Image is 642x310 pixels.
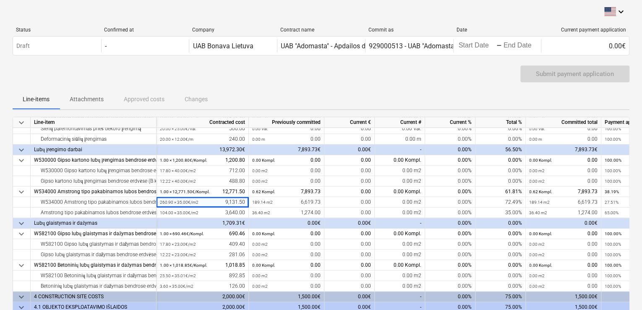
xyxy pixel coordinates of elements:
div: 0.00 [324,197,375,208]
div: 0.00% [425,281,475,292]
small: 100.00% [605,284,621,289]
div: W534000 Amstrong tipo pakabinamos lubos bendrose erdvėse 600x600 mm [34,197,153,208]
div: 1,709.31€ [157,218,249,229]
div: Line-item [31,117,157,128]
small: 100.00% [605,137,621,142]
small: 0.00 m2 [529,252,545,257]
div: 0.00% [475,134,526,144]
small: 0.00 m2 [252,179,268,184]
div: 0.00% [475,260,526,271]
div: 892.85 [160,271,245,281]
small: 0.00 m2 [252,252,268,257]
div: UAB "Adomasta" - Apdailos darbai. [281,42,382,50]
div: 1,274.00 [529,208,598,218]
small: 0.00 Kompl. [529,231,552,236]
div: 0.00 [529,229,598,239]
small: 260.90 × 35.00€ / m2 [160,200,198,205]
small: 189.14 m2 [252,200,273,205]
div: 1,018.85 [160,260,245,271]
div: 0.00% [475,271,526,281]
div: UAB Bonava Lietuva [193,42,253,50]
div: 0.00 Kompl. [375,260,425,271]
small: 0.00 Kompl. [252,231,275,236]
small: 1.00 × 12,771.50€ / Kompl. [160,189,210,194]
div: 0.00 [252,123,321,134]
div: 0.00 [529,166,598,176]
div: 72.49% [475,197,526,208]
div: 0.00% [475,176,526,187]
div: 0.00 m2 [375,166,425,176]
div: 2,000.00€ [157,292,249,302]
div: 0.00€ [324,144,375,155]
div: 0.00 [324,123,375,134]
div: 0.00 [252,239,321,250]
div: 0.00% [425,197,475,208]
small: 25.50 × 35.01€ / m2 [160,273,196,278]
small: 0.00 Kompl. [529,263,552,268]
div: 0.00 m2 [375,250,425,260]
div: 7,893.73€ [249,144,324,155]
div: 0.00 [324,239,375,250]
input: Start Date [457,40,496,52]
small: 0.00 m2 [529,242,545,247]
small: 12.22 × 23.00€ / m2 [160,252,196,257]
small: 100.00% [605,273,621,278]
div: 929000513 - UAB "Adomasta" [369,42,456,50]
small: 100.00% [605,252,621,257]
small: 12.22 × 40.00€ / m2 [160,179,196,184]
div: 3,640.00 [160,208,245,218]
div: W582100 Betoninių lubų glaistymas ir dažymas bendrose erdvėse [34,260,153,271]
div: 0.00 [252,250,321,260]
span: keyboard_arrow_down [16,187,26,197]
div: 0.00 m2 [375,239,425,250]
div: 0.00 [252,260,321,271]
div: 0.00 [529,271,598,281]
small: 36.40 m2 [529,210,547,215]
div: 0.00% [425,134,475,144]
small: 20.00 × 25.00€ / Val. [160,126,196,131]
div: 0.00% [425,144,475,155]
div: 0.00 [252,166,321,176]
div: 0.00 [529,250,598,260]
div: Gipso kartono lubų įrengimas bendrose erdvėse (B korpuse) [34,176,153,187]
i: keyboard_arrow_down [616,7,626,17]
small: 0.00 m [252,137,265,142]
div: Current # [375,117,425,128]
div: Previously committed [249,117,324,128]
small: 0.00 m2 [529,273,545,278]
small: 65.00% [605,210,619,215]
div: 0.00 [252,281,321,292]
div: Total % [475,117,526,128]
div: 0.00% [425,218,475,229]
p: Line-items [23,95,50,104]
div: 0.00 [252,271,321,281]
div: Contract name [280,27,362,33]
div: 0.00% [425,208,475,218]
div: Company [192,27,274,33]
div: 0.00 m2 [375,197,425,208]
span: keyboard_arrow_down [16,145,26,155]
div: 0.00 [252,134,321,144]
small: 0.00 m2 [529,179,545,184]
div: 0.00 m2 [375,176,425,187]
small: 0.00 Val. [252,126,268,131]
div: 0.00 [324,166,375,176]
small: 100.00% [605,263,621,268]
div: 0.00% [475,281,526,292]
div: 281.06 [160,250,245,260]
div: 12,771.50 [160,187,245,197]
div: 0.00 [529,239,598,250]
small: 0.00 m2 [252,273,268,278]
div: Sienų paremontavimas prieš dekoro įrengimą [34,123,153,134]
div: 7,893.73 [252,187,321,197]
small: 36.40 m2 [252,210,270,215]
div: Deformacinių siūlių įrengimas [34,134,153,144]
div: - [105,42,107,50]
small: 0.00 m2 [529,284,545,289]
small: 100.00% [605,179,621,184]
div: 0.00% [475,250,526,260]
div: 7,893.73€ [526,144,601,155]
div: Betoninių lubų glaistymas ir dažymas bendrose erdvėse (B korpuse) [34,281,153,292]
span: keyboard_arrow_down [16,292,26,302]
div: 0.00% [425,260,475,271]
